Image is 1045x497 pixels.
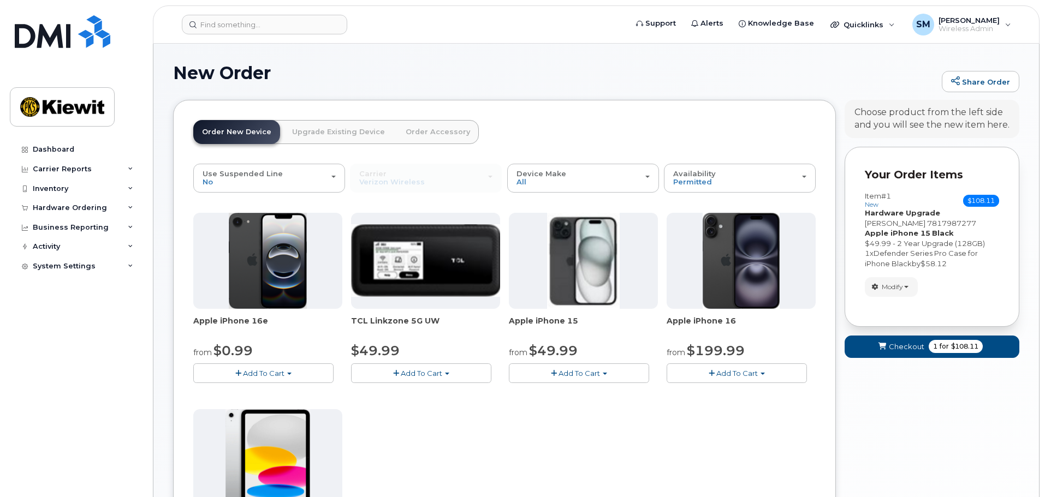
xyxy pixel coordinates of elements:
[921,259,947,268] span: $58.12
[865,219,925,227] span: [PERSON_NAME]
[559,369,600,378] span: Add To Cart
[213,343,253,358] span: $0.99
[882,282,903,292] span: Modify
[998,450,1037,489] iframe: Messenger Launcher
[283,120,394,144] a: Upgrade Existing Device
[193,348,212,357] small: from
[687,343,745,358] span: $199.99
[673,177,712,186] span: Permitted
[203,169,283,178] span: Use Suspended Line
[351,224,500,296] img: linkzone5g.png
[865,201,878,208] small: new
[865,249,870,258] span: 1
[845,336,1019,358] button: Checkout 1 for $108.11
[716,369,758,378] span: Add To Cart
[865,249,978,268] span: Defender Series Pro Case for iPhone Black
[933,342,937,351] span: 1
[865,192,891,208] h3: Item
[509,315,658,337] div: Apple iPhone 15
[667,315,816,337] div: Apple iPhone 16
[963,195,999,207] span: $108.11
[547,213,620,309] img: iphone15.jpg
[865,248,999,268] div: x by
[193,315,342,337] div: Apple iPhone 16e
[881,191,891,200] span: #1
[889,342,924,352] span: Checkout
[173,63,936,82] h1: New Order
[397,120,479,144] a: Order Accessory
[937,342,951,351] span: for
[203,177,213,186] span: No
[854,106,1010,131] div: Choose product from the left side and you will see the new item here.
[927,219,976,227] span: 7817987277
[667,348,685,357] small: from
[664,164,816,192] button: Availability Permitted
[193,120,280,144] a: Order New Device
[229,213,307,309] img: iphone16e.png
[351,343,400,358] span: $49.99
[401,369,442,378] span: Add To Cart
[865,238,999,249] div: $49.99 - 2 Year Upgrade (128GB)
[507,164,659,192] button: Device Make All
[529,343,578,358] span: $49.99
[865,208,940,217] strong: Hardware Upgrade
[243,369,284,378] span: Add To Cart
[865,277,918,296] button: Modify
[865,167,999,183] p: Your Order Items
[951,342,978,351] span: $108.11
[673,169,716,178] span: Availability
[516,169,566,178] span: Device Make
[667,363,807,382] button: Add To Cart
[703,213,780,309] img: iphone_16_plus.png
[193,363,334,382] button: Add To Cart
[516,177,526,186] span: All
[509,363,649,382] button: Add To Cart
[942,71,1019,93] a: Share Order
[932,229,954,237] strong: Black
[509,348,527,357] small: from
[193,164,345,192] button: Use Suspended Line No
[865,229,930,237] strong: Apple iPhone 15
[351,363,491,382] button: Add To Cart
[351,315,500,337] div: TCL Linkzone 5G UW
